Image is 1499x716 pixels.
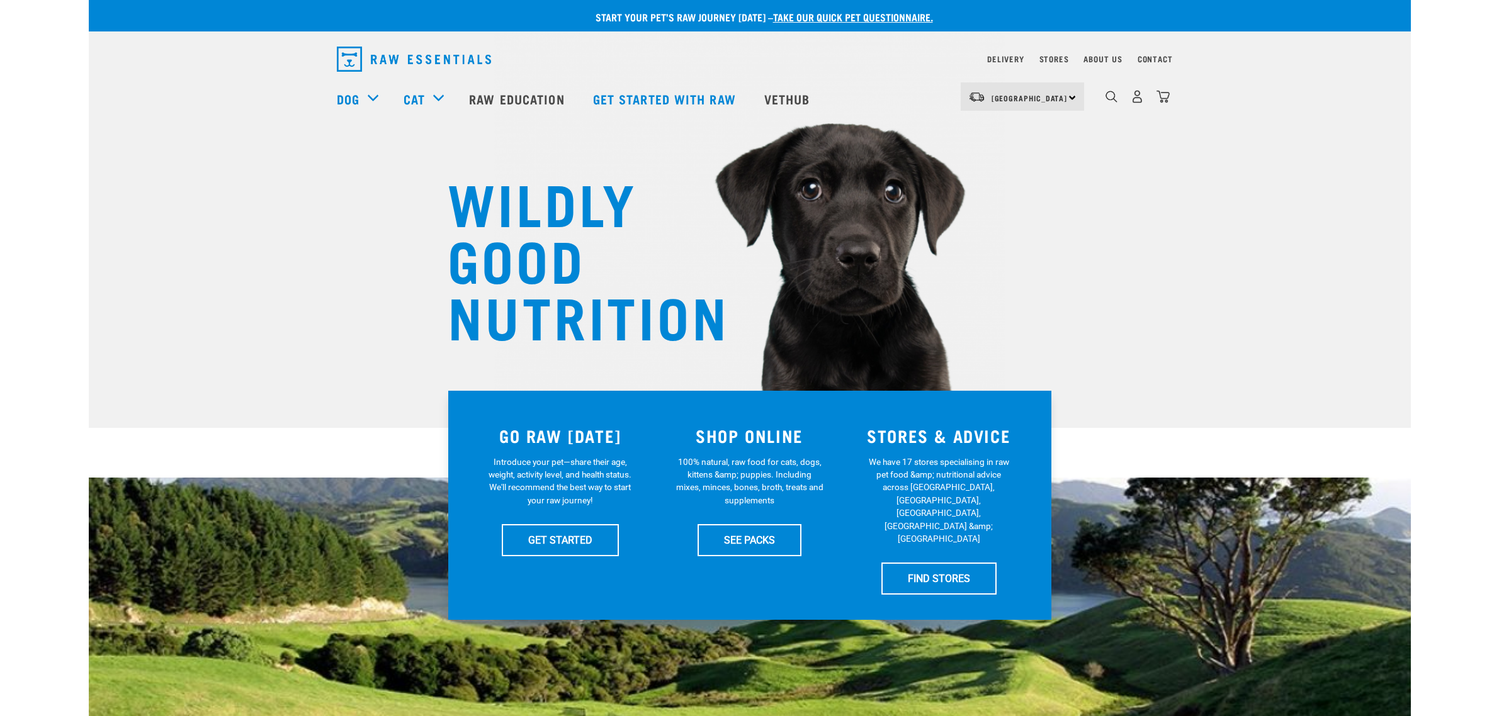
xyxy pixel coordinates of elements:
span: [GEOGRAPHIC_DATA] [992,96,1068,100]
a: Get started with Raw [580,74,752,124]
a: Contact [1138,57,1173,61]
a: Raw Education [456,74,580,124]
a: Vethub [752,74,826,124]
a: Dog [337,89,359,108]
img: Raw Essentials Logo [337,47,491,72]
h3: SHOP ONLINE [662,426,837,445]
p: We have 17 stores specialising in raw pet food &amp; nutritional advice across [GEOGRAPHIC_DATA],... [865,456,1013,545]
a: About Us [1083,57,1122,61]
h1: WILDLY GOOD NUTRITION [448,173,699,343]
img: home-icon@2x.png [1157,90,1170,103]
a: Stores [1039,57,1069,61]
p: Introduce your pet—share their age, weight, activity level, and health status. We'll recommend th... [486,456,634,507]
nav: dropdown navigation [89,74,1411,124]
p: Start your pet’s raw journey [DATE] – [98,9,1420,25]
h3: GO RAW [DATE] [473,426,648,445]
img: van-moving.png [968,91,985,103]
a: Delivery [987,57,1024,61]
img: home-icon-1@2x.png [1106,91,1117,103]
nav: dropdown navigation [327,42,1173,77]
a: FIND STORES [881,562,997,594]
p: 100% natural, raw food for cats, dogs, kittens &amp; puppies. Including mixes, minces, bones, bro... [676,456,823,507]
h3: STORES & ADVICE [852,426,1026,445]
img: user.png [1131,90,1144,103]
a: Cat [404,89,425,108]
a: take our quick pet questionnaire. [773,14,933,20]
a: GET STARTED [502,524,619,556]
a: SEE PACKS [698,524,801,556]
